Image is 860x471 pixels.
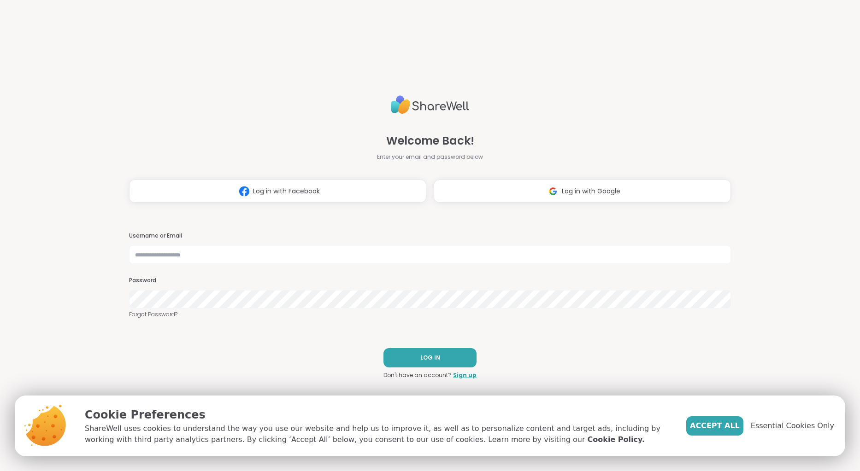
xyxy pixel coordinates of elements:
a: Sign up [453,371,477,379]
span: Welcome Back! [386,133,474,149]
button: Log in with Facebook [129,180,426,203]
a: Cookie Policy. [588,434,645,445]
img: ShareWell Logomark [544,183,562,200]
button: Accept All [686,416,743,436]
span: LOG IN [420,354,440,362]
img: ShareWell Logo [391,92,469,118]
span: Essential Cookies Only [751,420,834,431]
img: ShareWell Logomark [236,183,253,200]
button: LOG IN [383,348,477,367]
span: Don't have an account? [383,371,451,379]
span: Enter your email and password below [377,153,483,161]
p: ShareWell uses cookies to understand the way you use our website and help us to improve it, as we... [85,423,672,445]
span: Log in with Google [562,186,620,196]
p: Cookie Preferences [85,407,672,423]
a: Forgot Password? [129,310,731,319]
button: Log in with Google [434,180,731,203]
h3: Password [129,277,731,285]
span: Accept All [690,420,740,431]
span: Log in with Facebook [253,186,320,196]
h3: Username or Email [129,232,731,240]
